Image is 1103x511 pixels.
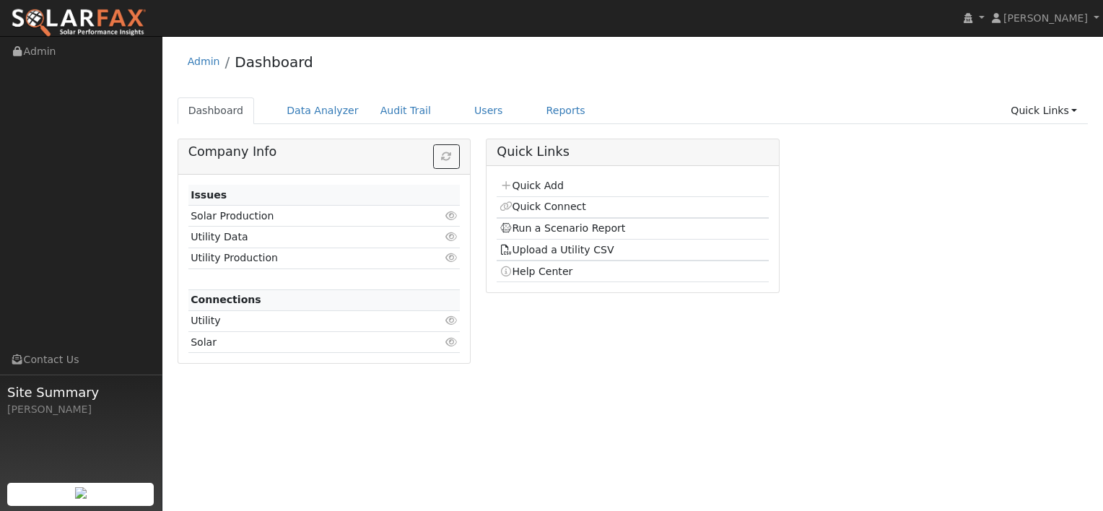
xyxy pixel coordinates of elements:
[188,332,417,353] td: Solar
[500,201,586,212] a: Quick Connect
[497,144,768,160] h5: Quick Links
[191,294,261,305] strong: Connections
[500,244,614,255] a: Upload a Utility CSV
[188,310,417,331] td: Utility
[191,189,227,201] strong: Issues
[370,97,442,124] a: Audit Trail
[188,206,417,227] td: Solar Production
[188,248,417,268] td: Utility Production
[463,97,514,124] a: Users
[188,56,220,67] a: Admin
[235,53,313,71] a: Dashboard
[75,487,87,499] img: retrieve
[188,227,417,248] td: Utility Data
[276,97,370,124] a: Data Analyzer
[445,253,458,263] i: Click to view
[536,97,596,124] a: Reports
[500,180,564,191] a: Quick Add
[11,8,147,38] img: SolarFax
[1000,97,1088,124] a: Quick Links
[445,315,458,326] i: Click to view
[445,211,458,221] i: Click to view
[1003,12,1088,24] span: [PERSON_NAME]
[178,97,255,124] a: Dashboard
[500,266,573,277] a: Help Center
[445,337,458,347] i: Click to view
[500,222,626,234] a: Run a Scenario Report
[188,144,460,160] h5: Company Info
[445,232,458,242] i: Click to view
[7,383,154,402] span: Site Summary
[7,402,154,417] div: [PERSON_NAME]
